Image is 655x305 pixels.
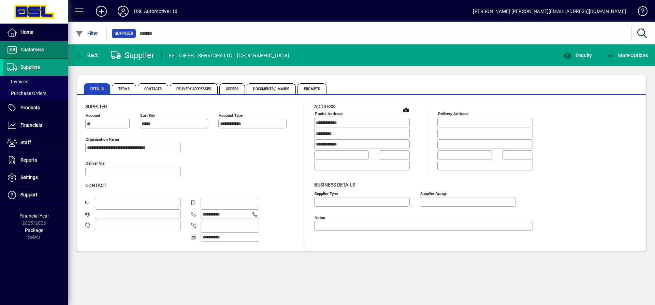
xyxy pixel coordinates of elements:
a: Staff [3,134,68,151]
a: Settings [3,169,68,186]
span: Details [84,83,110,94]
mat-label: Notes [315,215,325,220]
span: Enquiry [564,53,592,58]
span: Financial Year [19,213,49,219]
span: Support [20,192,38,197]
span: Contacts [138,83,168,94]
span: Financials [20,122,42,128]
a: View on map [401,104,411,115]
a: Customers [3,41,68,58]
span: Supplier [115,30,133,37]
a: Reports [3,152,68,169]
div: DSL Automotive Ltd [134,6,177,17]
a: Purchase Orders [3,87,68,99]
span: Orders [219,83,245,94]
button: Add [90,5,112,17]
mat-label: Supplier type [315,191,338,196]
span: Business details [314,182,355,188]
mat-label: Sort key [140,113,155,118]
span: Package [25,227,43,233]
span: Supplier [85,104,107,109]
span: Staff [20,140,31,145]
div: 82 - DIESEL SERVICES LTD - [GEOGRAPHIC_DATA] [169,50,289,61]
span: Customers [20,47,44,52]
button: Filter [74,27,100,40]
span: Products [20,105,40,110]
span: Terms [112,83,136,94]
mat-label: Organisation name [86,137,119,142]
button: More Options [605,49,650,61]
app-page-header-button: Back [68,49,106,61]
span: Purchase Orders [7,91,46,96]
mat-label: Deliver via [86,161,104,166]
span: Address [314,104,335,109]
span: Settings [20,175,38,180]
span: Suppliers [20,64,40,70]
button: Back [74,49,100,61]
a: Products [3,99,68,116]
span: Reports [20,157,37,163]
span: Invoices [7,79,28,84]
div: Supplier [111,50,155,61]
a: Knowledge Base [633,1,646,24]
span: Back [75,53,98,58]
span: Prompts [297,83,326,94]
mat-label: Supplier group [420,191,446,196]
mat-label: Account [86,113,100,118]
span: Home [20,29,33,35]
a: Home [3,24,68,41]
span: Contact [85,183,106,188]
button: Enquiry [562,49,594,61]
a: Financials [3,117,68,134]
a: Invoices [3,76,68,87]
span: Filter [75,31,98,36]
div: [PERSON_NAME] [PERSON_NAME][EMAIL_ADDRESS][DOMAIN_NAME] [473,6,626,17]
a: Support [3,186,68,204]
mat-label: Account Type [219,113,243,118]
button: Profile [112,5,134,17]
span: Delivery Addresses [170,83,218,94]
span: More Options [607,53,648,58]
span: Documents / Images [247,83,296,94]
